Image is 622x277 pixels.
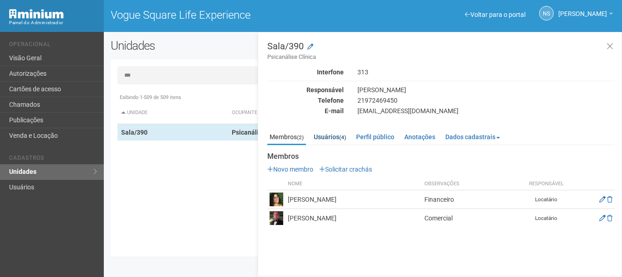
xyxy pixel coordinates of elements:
th: Observações [422,178,524,190]
th: Nome [286,178,422,190]
td: Financeiro [422,190,524,209]
img: user.png [270,193,283,206]
a: Editar membro [599,214,606,222]
strong: Sala/390 [121,129,148,136]
div: Telefone [260,96,351,105]
span: Nicolle Silva [558,1,607,17]
td: Comercial [422,209,524,228]
small: (2) [297,134,304,141]
h1: Vogue Square Life Experience [111,9,356,21]
div: E-mail [260,107,351,115]
a: Membros(2) [267,130,306,145]
li: Operacional [9,41,97,51]
div: Exibindo 1-509 de 509 itens [117,94,608,102]
small: Psicanálise Clínica [267,53,615,61]
a: Modificar a unidade [307,42,313,52]
div: 313 [351,68,622,76]
a: Voltar para o portal [465,11,525,18]
a: Anotações [402,130,438,144]
div: [EMAIL_ADDRESS][DOMAIN_NAME] [351,107,622,115]
td: Locatário [524,209,569,228]
div: Interfone [260,68,351,76]
strong: Psicanálise Clínica [232,129,287,136]
a: NS [539,6,554,21]
div: Responsável [260,86,351,94]
a: Excluir membro [607,214,612,222]
div: 21972469450 [351,96,622,105]
small: (4) [339,134,346,141]
li: Cadastros [9,155,97,164]
a: Editar membro [599,196,606,203]
h2: Unidades [111,39,313,52]
strong: Membros [267,152,615,161]
a: Perfil público [354,130,397,144]
th: Unidade: activate to sort column descending [117,102,229,124]
h3: Sala/390 [267,42,615,61]
a: Excluir membro [607,196,612,203]
div: Painel do Administrador [9,19,97,27]
td: Locatário [524,190,569,209]
a: Solicitar crachás [319,166,372,173]
th: Responsável [524,178,569,190]
div: [PERSON_NAME] [351,86,622,94]
a: Novo membro [267,166,313,173]
th: Ocupante: activate to sort column ascending [228,102,432,124]
a: [PERSON_NAME] [558,11,613,19]
img: user.png [270,211,283,225]
td: [PERSON_NAME] [286,209,422,228]
a: Dados cadastrais [443,130,502,144]
img: Minium [9,9,64,19]
a: Usuários(4) [311,130,348,144]
td: [PERSON_NAME] [286,190,422,209]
